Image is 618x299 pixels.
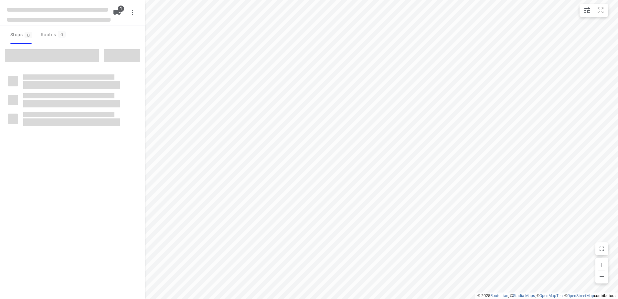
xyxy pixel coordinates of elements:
[490,293,508,298] a: Routetitan
[580,4,608,17] div: small contained button group
[513,293,535,298] a: Stadia Maps
[539,293,564,298] a: OpenMapTiles
[477,293,615,298] li: © 2025 , © , © © contributors
[567,293,594,298] a: OpenStreetMap
[581,4,594,17] button: Map settings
